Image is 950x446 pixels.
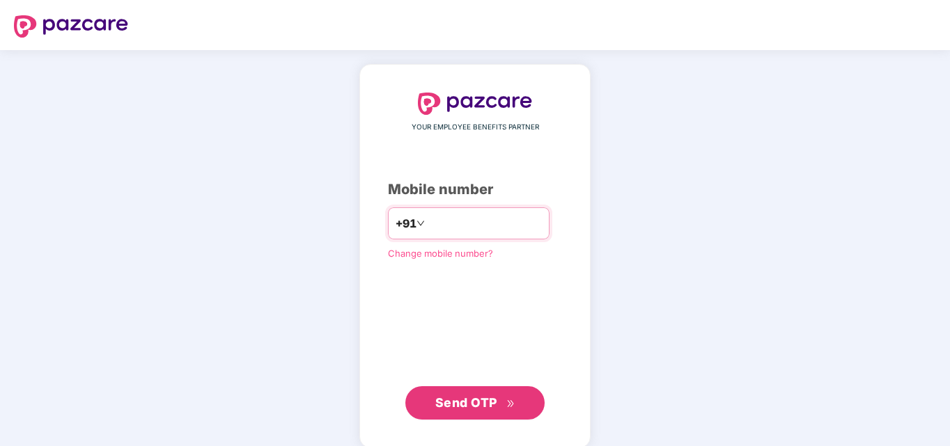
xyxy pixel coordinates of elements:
[14,15,128,38] img: logo
[405,386,545,420] button: Send OTPdouble-right
[416,219,425,228] span: down
[388,248,493,259] a: Change mobile number?
[396,215,416,232] span: +91
[418,93,532,115] img: logo
[388,179,562,200] div: Mobile number
[435,395,497,410] span: Send OTP
[412,122,539,133] span: YOUR EMPLOYEE BENEFITS PARTNER
[506,399,515,408] span: double-right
